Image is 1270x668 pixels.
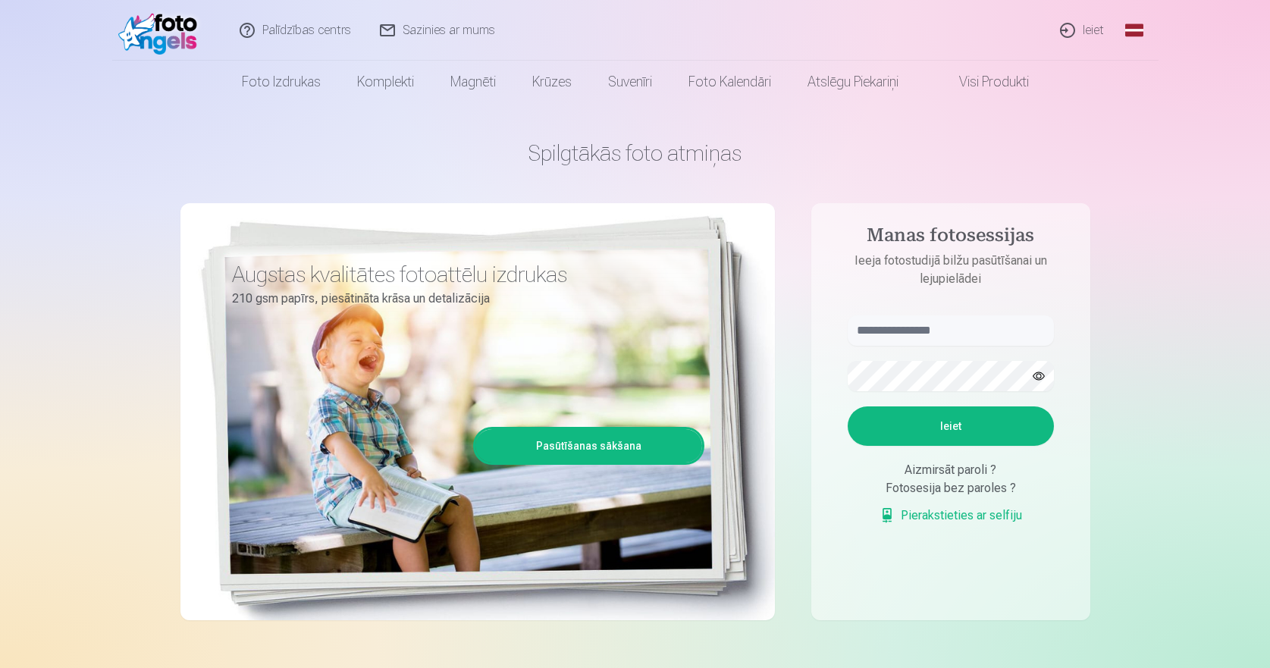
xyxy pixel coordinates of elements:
a: Foto kalendāri [670,61,789,103]
h3: Augstas kvalitātes fotoattēlu izdrukas [232,261,693,288]
h4: Manas fotosessijas [833,224,1069,252]
a: Suvenīri [590,61,670,103]
h1: Spilgtākās foto atmiņas [180,140,1090,167]
a: Krūzes [514,61,590,103]
a: Pierakstieties ar selfiju [880,506,1022,525]
div: Fotosesija bez paroles ? [848,479,1054,497]
button: Ieiet [848,406,1054,446]
a: Magnēti [432,61,514,103]
a: Atslēgu piekariņi [789,61,917,103]
a: Pasūtīšanas sākšana [475,429,702,463]
p: Ieeja fotostudijā bilžu pasūtīšanai un lejupielādei [833,252,1069,288]
a: Komplekti [339,61,432,103]
a: Visi produkti [917,61,1047,103]
img: /fa1 [118,6,205,55]
div: Aizmirsāt paroli ? [848,461,1054,479]
p: 210 gsm papīrs, piesātināta krāsa un detalizācija [232,288,693,309]
a: Foto izdrukas [224,61,339,103]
